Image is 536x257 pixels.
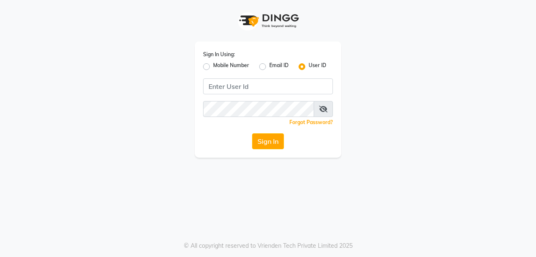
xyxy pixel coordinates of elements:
a: Forgot Password? [289,119,333,125]
label: User ID [309,62,326,72]
label: Mobile Number [213,62,249,72]
button: Sign In [252,133,284,149]
label: Email ID [269,62,289,72]
img: logo1.svg [234,8,301,33]
input: Username [203,78,333,94]
input: Username [203,101,314,117]
label: Sign In Using: [203,51,235,58]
